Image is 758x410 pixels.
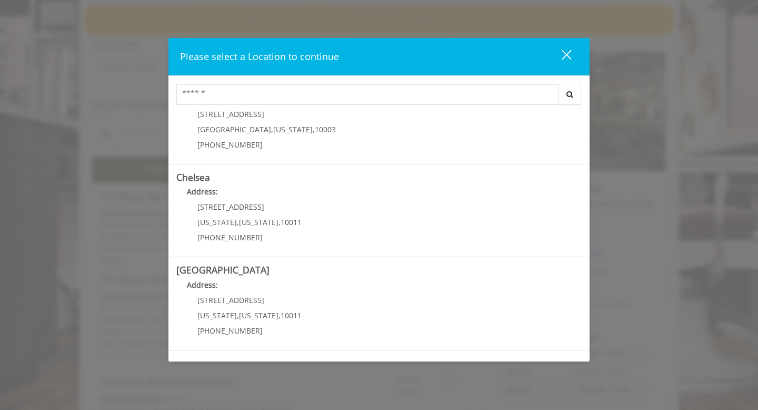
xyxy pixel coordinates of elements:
[180,50,339,63] span: Please select a Location to continue
[281,217,302,227] span: 10011
[550,49,571,65] div: close dialog
[237,217,239,227] span: ,
[542,46,578,67] button: close dialog
[197,109,264,119] span: [STREET_ADDRESS]
[197,202,264,212] span: [STREET_ADDRESS]
[239,310,278,320] span: [US_STATE]
[278,217,281,227] span: ,
[176,263,270,276] b: [GEOGRAPHIC_DATA]
[197,124,271,134] span: [GEOGRAPHIC_DATA]
[564,91,576,98] i: Search button
[313,124,315,134] span: ,
[187,280,218,290] b: Address:
[176,84,582,110] div: Center Select
[197,295,264,305] span: [STREET_ADDRESS]
[271,124,273,134] span: ,
[273,124,313,134] span: [US_STATE]
[197,326,263,336] span: [PHONE_NUMBER]
[239,217,278,227] span: [US_STATE]
[237,310,239,320] span: ,
[197,310,237,320] span: [US_STATE]
[197,217,237,227] span: [US_STATE]
[197,140,263,150] span: [PHONE_NUMBER]
[281,310,302,320] span: 10011
[197,232,263,242] span: [PHONE_NUMBER]
[187,187,218,197] b: Address:
[278,310,281,320] span: ,
[315,124,336,134] span: 10003
[176,84,558,105] input: Search Center
[176,171,210,183] b: Chelsea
